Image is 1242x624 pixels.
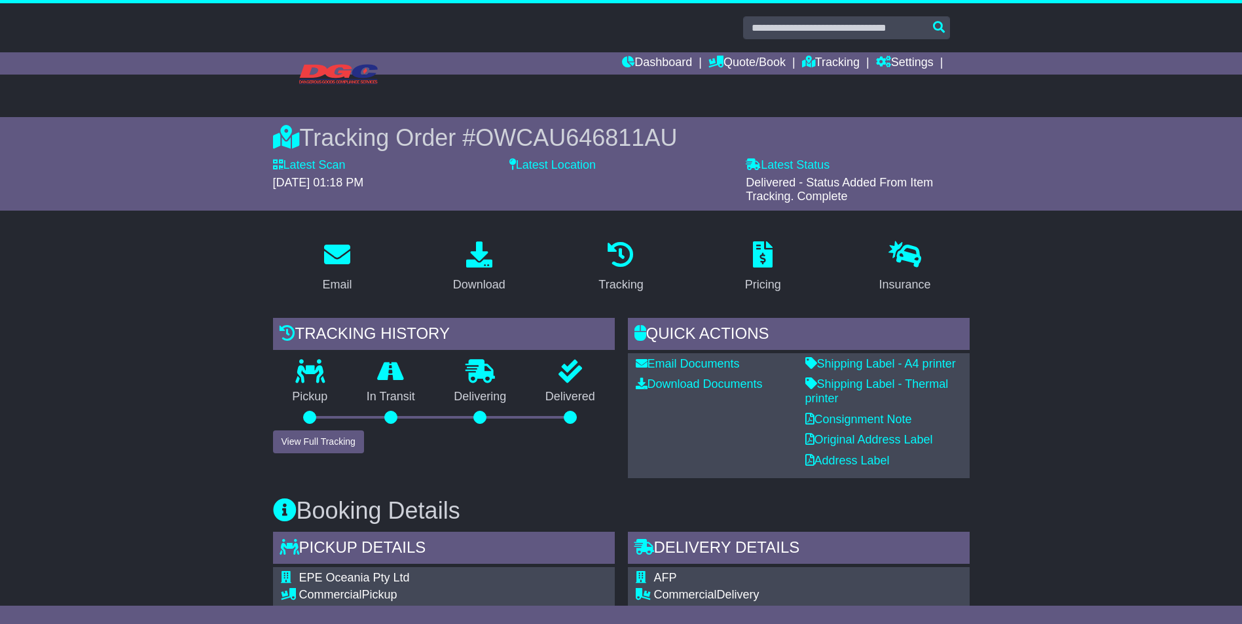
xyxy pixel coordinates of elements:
[876,52,934,75] a: Settings
[805,377,949,405] a: Shipping Label - Thermal printer
[322,276,352,294] div: Email
[509,158,596,173] label: Latest Location
[745,276,781,294] div: Pricing
[445,237,514,298] a: Download
[746,158,830,173] label: Latest Status
[628,532,970,567] div: Delivery Details
[435,390,526,404] p: Delivering
[871,237,940,298] a: Insurance
[636,357,740,370] a: Email Documents
[273,158,346,173] label: Latest Scan
[299,588,551,602] div: Pickup
[805,454,890,467] a: Address Label
[598,276,643,294] div: Tracking
[273,430,364,453] button: View Full Tracking
[273,176,364,189] span: [DATE] 01:18 PM
[273,318,615,353] div: Tracking history
[299,571,410,584] span: EPE Oceania Pty Ltd
[805,357,956,370] a: Shipping Label - A4 printer
[737,237,790,298] a: Pricing
[314,237,360,298] a: Email
[654,588,866,602] div: Delivery
[802,52,860,75] a: Tracking
[299,588,362,601] span: Commercial
[708,52,786,75] a: Quote/Book
[273,532,615,567] div: Pickup Details
[628,318,970,353] div: Quick Actions
[347,390,435,404] p: In Transit
[475,124,677,151] span: OWCAU646811AU
[636,377,763,390] a: Download Documents
[453,276,505,294] div: Download
[590,237,651,298] a: Tracking
[805,433,933,446] a: Original Address Label
[273,390,348,404] p: Pickup
[526,390,615,404] p: Delivered
[273,498,970,524] h3: Booking Details
[654,588,717,601] span: Commercial
[879,276,931,294] div: Insurance
[273,124,970,152] div: Tracking Order #
[654,571,677,584] span: AFP
[746,176,933,203] span: Delivered - Status Added From Item Tracking. Complete
[805,413,912,426] a: Consignment Note
[622,52,692,75] a: Dashboard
